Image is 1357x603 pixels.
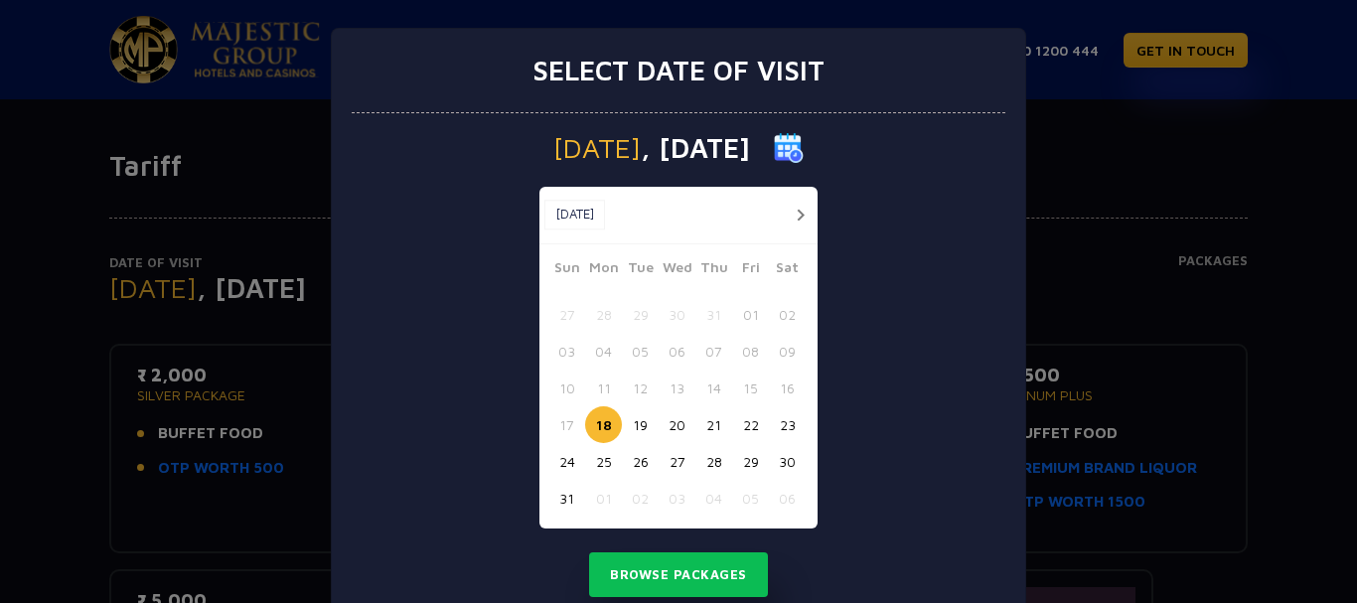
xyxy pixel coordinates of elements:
[585,443,622,480] button: 25
[548,480,585,517] button: 31
[548,296,585,333] button: 27
[769,296,806,333] button: 02
[732,480,769,517] button: 05
[659,406,695,443] button: 20
[548,370,585,406] button: 10
[548,406,585,443] button: 17
[585,406,622,443] button: 18
[532,54,825,87] h3: Select date of visit
[622,443,659,480] button: 26
[622,333,659,370] button: 05
[659,443,695,480] button: 27
[695,256,732,284] span: Thu
[695,370,732,406] button: 14
[641,134,750,162] span: , [DATE]
[695,296,732,333] button: 31
[659,370,695,406] button: 13
[659,333,695,370] button: 06
[695,406,732,443] button: 21
[659,296,695,333] button: 30
[659,256,695,284] span: Wed
[695,333,732,370] button: 07
[585,480,622,517] button: 01
[732,406,769,443] button: 22
[732,296,769,333] button: 01
[732,443,769,480] button: 29
[622,406,659,443] button: 19
[769,370,806,406] button: 16
[695,443,732,480] button: 28
[544,200,605,229] button: [DATE]
[548,333,585,370] button: 03
[585,296,622,333] button: 28
[769,406,806,443] button: 23
[585,370,622,406] button: 11
[622,256,659,284] span: Tue
[732,370,769,406] button: 15
[548,443,585,480] button: 24
[589,552,768,598] button: Browse Packages
[769,256,806,284] span: Sat
[732,256,769,284] span: Fri
[769,333,806,370] button: 09
[622,480,659,517] button: 02
[553,134,641,162] span: [DATE]
[585,333,622,370] button: 04
[769,443,806,480] button: 30
[769,480,806,517] button: 06
[548,256,585,284] span: Sun
[622,296,659,333] button: 29
[774,133,804,163] img: calender icon
[732,333,769,370] button: 08
[695,480,732,517] button: 04
[659,480,695,517] button: 03
[585,256,622,284] span: Mon
[622,370,659,406] button: 12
